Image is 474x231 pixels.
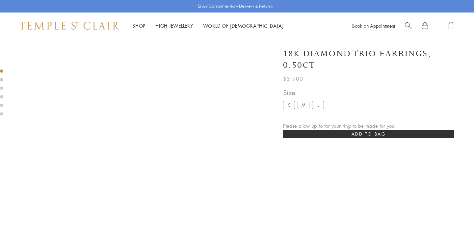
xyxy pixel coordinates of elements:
a: World of [DEMOGRAPHIC_DATA]World of [DEMOGRAPHIC_DATA] [203,22,284,29]
a: High JewelleryHigh Jewellery [155,22,193,29]
nav: Main navigation [132,22,284,30]
a: Book an Appointment [352,22,395,29]
a: Open Shopping Bag [448,22,454,30]
label: L [312,101,324,109]
div: Please allow up to for your ring to be made for you. [283,122,454,130]
label: S [283,101,295,109]
label: M [298,101,309,109]
a: Search [405,22,412,30]
p: Enjoy Complimentary Delivery & Returns [198,3,273,10]
h1: 18K Diamond Trio Earrings, 0.50ct [283,48,454,71]
button: Add to bag [283,130,454,138]
img: Temple St. Clair [20,22,119,30]
span: Size: [283,87,327,98]
span: Add to bag [352,130,386,138]
a: ShopShop [132,22,145,29]
span: $3,900 [283,74,303,83]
